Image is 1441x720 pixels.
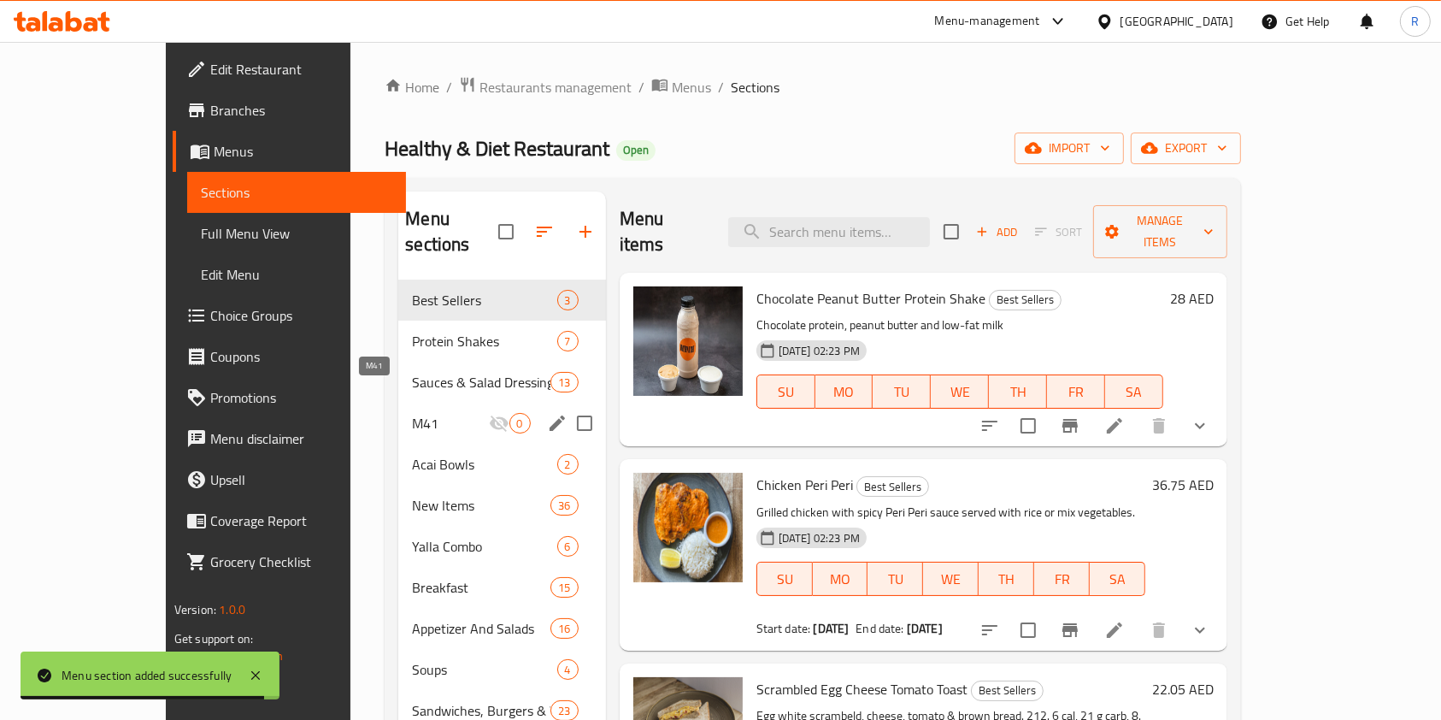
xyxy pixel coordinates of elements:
[187,172,407,213] a: Sections
[1120,12,1233,31] div: [GEOGRAPHIC_DATA]
[620,206,708,257] h2: Menu items
[565,211,606,252] button: Add section
[412,454,556,475] span: Acai Bowls
[1050,405,1091,446] button: Branch-specific-item
[173,49,407,90] a: Edit Restaurant
[1170,286,1214,310] h6: 28 AED
[996,380,1040,404] span: TH
[616,140,656,161] div: Open
[1054,380,1098,404] span: FR
[969,219,1024,245] button: Add
[187,213,407,254] a: Full Menu View
[214,141,393,162] span: Menus
[398,608,605,649] div: Appetizer And Salads16
[985,567,1027,592] span: TH
[728,217,930,247] input: search
[933,214,969,250] span: Select section
[989,375,1047,409] button: TH
[672,77,711,97] span: Menus
[814,617,850,640] b: [DATE]
[173,295,407,336] a: Choice Groups
[638,77,644,97] li: /
[874,567,916,592] span: TU
[756,286,985,311] span: Chocolate Peanut Butter Protein Shake
[398,321,605,362] div: Protein Shakes7
[210,305,393,326] span: Choice Groups
[938,380,982,404] span: WE
[764,567,806,592] span: SU
[651,76,711,98] a: Menus
[1107,210,1214,253] span: Manage items
[201,182,393,203] span: Sections
[772,530,867,546] span: [DATE] 02:23 PM
[210,469,393,490] span: Upsell
[731,77,779,97] span: Sections
[557,290,579,310] div: items
[173,336,407,377] a: Coupons
[856,617,903,640] span: End date:
[405,206,497,257] h2: Menu sections
[1028,138,1110,159] span: import
[551,621,577,637] span: 16
[1041,567,1083,592] span: FR
[558,333,578,350] span: 7
[1144,138,1227,159] span: export
[557,331,579,351] div: items
[210,59,393,80] span: Edit Restaurant
[385,129,609,168] span: Healthy & Diet Restaurant
[1093,205,1227,258] button: Manage items
[412,536,556,557] span: Yalla Combo
[551,498,577,514] span: 36
[174,645,283,667] a: Support.OpsPlatform
[219,599,245,621] span: 1.0.0
[174,599,216,621] span: Version:
[210,346,393,367] span: Coupons
[1131,133,1241,164] button: export
[1138,405,1179,446] button: delete
[764,380,809,404] span: SU
[173,459,407,500] a: Upsell
[718,77,724,97] li: /
[201,264,393,285] span: Edit Menu
[633,286,743,396] img: Chocolate Peanut Butter Protein Shake
[935,11,1040,32] div: Menu-management
[412,577,550,598] span: Breakfast
[557,659,579,680] div: items
[558,662,578,678] span: 4
[756,562,813,596] button: SU
[822,380,867,404] span: MO
[398,649,605,690] div: Soups4
[398,444,605,485] div: Acai Bowls2
[971,681,1044,701] div: Best Sellers
[412,618,550,639] span: Appetizer And Salads
[412,413,488,434] span: M41
[174,628,253,650] span: Get support on:
[1190,416,1210,436] svg: Show Choices
[398,567,605,608] div: Breakfast15
[756,617,811,640] span: Start date:
[550,618,578,639] div: items
[558,539,578,555] span: 6
[1105,375,1163,409] button: SA
[173,90,407,131] a: Branches
[173,418,407,459] a: Menu disclaimer
[398,403,605,444] div: M410edit
[979,562,1034,596] button: TH
[544,410,570,436] button: edit
[1097,567,1138,592] span: SA
[633,473,743,582] img: Chicken Peri Peri
[1411,12,1419,31] span: R
[62,666,232,685] div: Menu section added successfully
[187,254,407,295] a: Edit Menu
[398,362,605,403] div: Sauces & Salad Dressing13
[972,681,1043,700] span: Best Sellers
[510,416,530,432] span: 0
[210,510,393,531] span: Coverage Report
[412,495,550,516] span: New Items
[412,659,556,680] span: Soups
[1104,620,1125,640] a: Edit menu item
[551,580,577,596] span: 15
